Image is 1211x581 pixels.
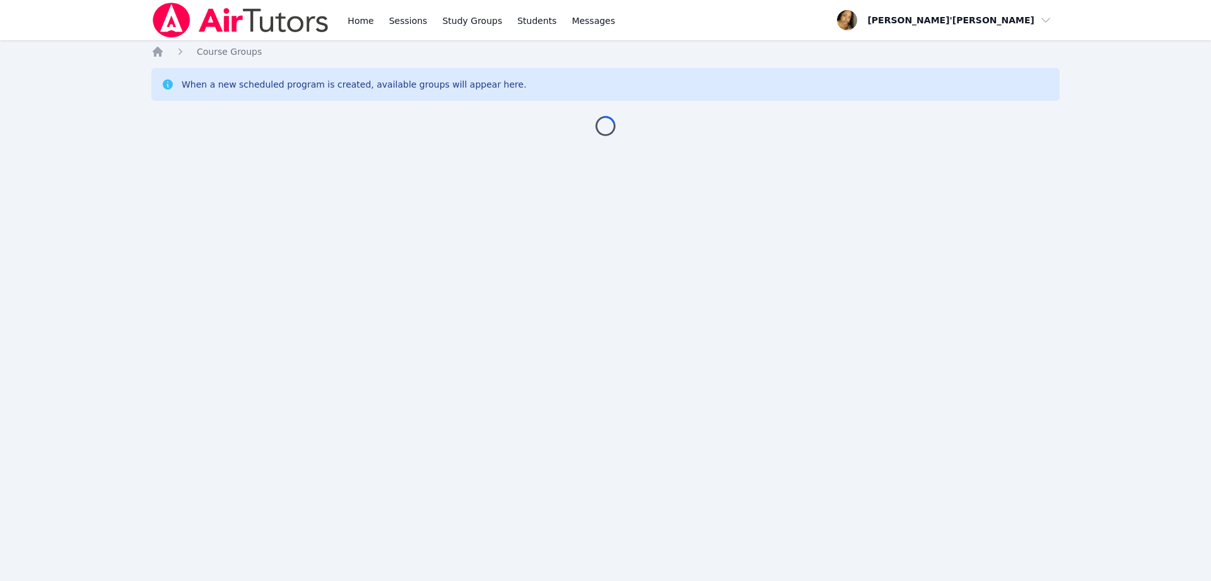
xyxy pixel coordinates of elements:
nav: Breadcrumb [151,45,1060,58]
img: Air Tutors [151,3,330,38]
span: Course Groups [197,47,262,57]
a: Course Groups [197,45,262,58]
span: Messages [572,14,616,27]
div: When a new scheduled program is created, available groups will appear here. [182,78,527,91]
